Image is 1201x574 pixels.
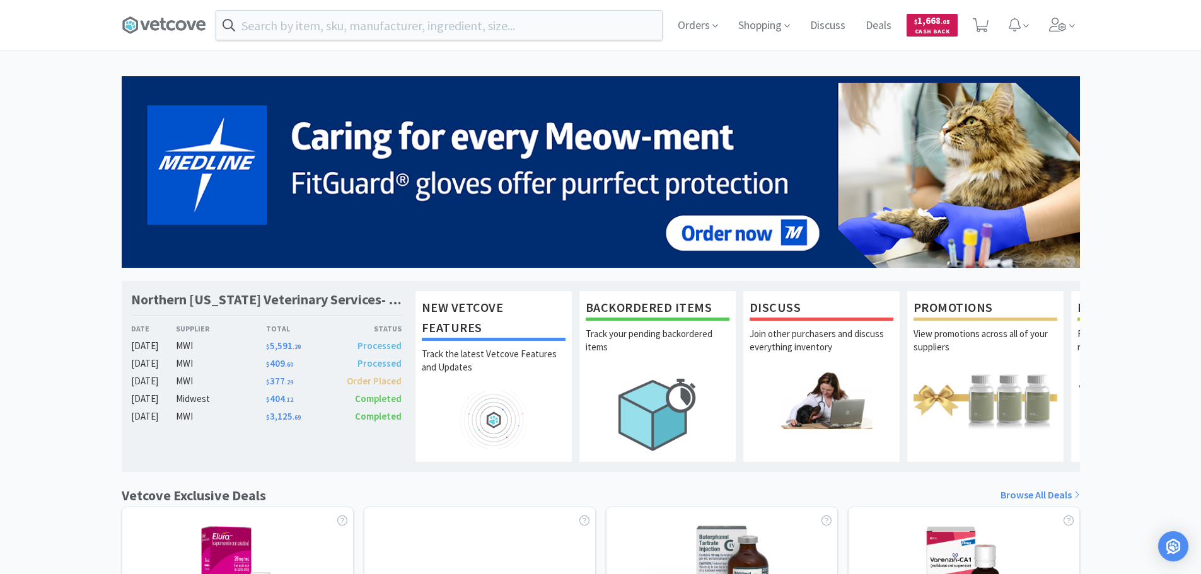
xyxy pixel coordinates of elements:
[176,323,266,335] div: Supplier
[357,357,402,369] span: Processed
[914,28,950,37] span: Cash Back
[131,323,177,335] div: Date
[285,396,293,404] span: . 12
[907,8,958,42] a: $1,668.05Cash Back
[914,327,1057,371] p: View promotions across all of your suppliers
[285,360,293,369] span: . 60
[131,409,402,424] a: [DATE]MWI$3,125.69Completed
[131,290,402,309] h1: Northern [US_STATE] Veterinary Services- [GEOGRAPHIC_DATA]
[131,338,177,353] div: [DATE]
[355,393,402,405] span: Completed
[422,347,566,391] p: Track the latest Vetcove Features and Updates
[131,374,402,389] a: [DATE]MWI$377.29Order Placed
[176,409,266,424] div: MWI
[586,327,729,371] p: Track your pending backordered items
[415,290,572,462] a: New Vetcove FeaturesTrack the latest Vetcove Features and Updates
[266,375,293,387] span: 377
[586,371,729,457] img: hero_backorders.png
[285,378,293,386] span: . 29
[861,20,896,32] a: Deals
[266,357,293,369] span: 409
[266,343,270,351] span: $
[122,485,266,507] h1: Vetcove Exclusive Deals
[586,297,729,321] h1: Backordered Items
[334,323,402,335] div: Status
[1158,531,1188,561] div: Open Intercom Messenger
[131,409,177,424] div: [DATE]
[579,290,736,462] a: Backordered ItemsTrack your pending backordered items
[357,340,402,352] span: Processed
[131,374,177,389] div: [DATE]
[266,360,270,369] span: $
[131,356,402,371] a: [DATE]MWI$409.60Processed
[176,391,266,406] div: Midwest
[750,371,893,428] img: hero_discuss.png
[266,323,334,335] div: Total
[176,374,266,389] div: MWI
[1001,487,1080,503] a: Browse All Deals
[131,391,177,406] div: [DATE]
[805,20,850,32] a: Discuss
[266,340,301,352] span: 5,591
[266,410,301,422] span: 3,125
[293,413,301,422] span: . 69
[347,375,402,387] span: Order Placed
[131,356,177,371] div: [DATE]
[914,14,950,26] span: 1,668
[122,76,1080,268] img: 5b85490d2c9a43ef9873369d65f5cc4c_481.png
[750,297,893,321] h1: Discuss
[941,18,950,26] span: . 05
[355,410,402,422] span: Completed
[914,18,917,26] span: $
[907,290,1064,462] a: PromotionsView promotions across all of your suppliers
[750,327,893,371] p: Join other purchasers and discuss everything inventory
[914,297,1057,321] h1: Promotions
[266,396,270,404] span: $
[216,11,662,40] input: Search by item, sku, manufacturer, ingredient, size...
[131,338,402,353] a: [DATE]MWI$5,591.29Processed
[743,290,900,462] a: DiscussJoin other purchasers and discuss everything inventory
[266,378,270,386] span: $
[266,393,293,405] span: 404
[131,391,402,406] a: [DATE]Midwest$404.12Completed
[266,413,270,422] span: $
[422,297,566,341] h1: New Vetcove Features
[914,371,1057,428] img: hero_promotions.png
[422,391,566,449] img: hero_feature_roadmap.png
[176,338,266,353] div: MWI
[176,356,266,371] div: MWI
[293,343,301,351] span: . 29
